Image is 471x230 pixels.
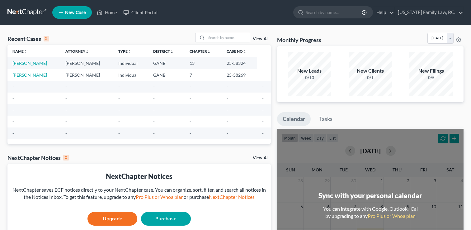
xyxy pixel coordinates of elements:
td: 13 [185,57,222,69]
a: View All [253,37,268,41]
span: - [153,95,155,101]
input: Search by name... [206,33,250,42]
span: - [153,131,155,136]
span: - [65,84,67,89]
div: New Leads [288,67,331,74]
a: Case Nounfold_more [227,49,247,54]
a: Calendar [277,112,311,126]
div: NextChapter Notices [7,154,69,161]
a: [PERSON_NAME] [12,60,47,66]
a: Tasks [313,112,338,126]
span: - [262,131,264,136]
span: - [153,84,155,89]
td: [PERSON_NAME] [60,57,113,69]
span: - [118,131,120,136]
i: unfold_more [24,50,27,54]
div: NextChapter Notices [12,171,266,181]
span: - [118,107,120,113]
div: New Filings [409,67,453,74]
a: Pro Plus or Whoa plan [136,194,184,200]
span: - [190,84,191,89]
a: Pro Plus or Whoa plan [368,213,416,219]
a: Districtunfold_more [153,49,174,54]
div: 2 [44,36,49,41]
a: Purchase [141,212,191,226]
span: - [262,107,264,113]
span: - [262,119,264,124]
span: New Case [65,10,86,15]
span: - [227,84,228,89]
div: Sync with your personal calendar [318,191,422,200]
span: - [65,131,67,136]
div: You can integrate with Google, Outlook, iCal by upgrading to any [321,205,420,220]
i: unfold_more [243,50,247,54]
span: - [227,95,228,101]
h3: Monthly Progress [277,36,321,44]
span: - [65,119,67,124]
span: - [190,119,191,124]
span: - [12,84,14,89]
span: - [12,107,14,113]
span: - [227,131,228,136]
td: [PERSON_NAME] [60,69,113,81]
div: 0 [63,155,69,161]
input: Search by name... [306,7,363,18]
a: Attorneyunfold_more [65,49,89,54]
span: - [12,95,14,101]
a: Home [94,7,120,18]
a: Nameunfold_more [12,49,27,54]
span: - [262,95,264,101]
a: NextChapter Notices [209,194,255,200]
div: Recent Cases [7,35,49,42]
div: 0/5 [409,74,453,81]
div: 0/10 [288,74,331,81]
div: New Clients [349,67,392,74]
i: unfold_more [85,50,89,54]
td: GANB [148,69,185,81]
div: 0/1 [349,74,392,81]
span: - [190,107,191,113]
span: - [118,84,120,89]
span: - [118,95,120,101]
span: - [227,107,228,113]
i: unfold_more [128,50,131,54]
i: unfold_more [170,50,174,54]
span: - [262,84,264,89]
a: Client Portal [120,7,161,18]
td: 25-58269 [222,69,257,81]
a: View All [253,156,268,160]
i: unfold_more [207,50,211,54]
td: 7 [185,69,222,81]
span: - [190,95,191,101]
span: - [118,119,120,124]
span: - [65,95,67,101]
div: NextChapter saves ECF notices directly to your NextChapter case. You can organize, sort, filter, ... [12,186,266,201]
td: GANB [148,57,185,69]
span: - [12,119,14,124]
span: - [190,131,191,136]
a: Help [373,7,394,18]
td: 25-58324 [222,57,257,69]
span: - [12,131,14,136]
span: - [153,119,155,124]
a: Typeunfold_more [118,49,131,54]
span: - [153,107,155,113]
span: - [227,119,228,124]
span: - [65,107,67,113]
a: Chapterunfold_more [190,49,211,54]
a: [US_STATE] Family Law, P.C. [395,7,463,18]
td: Individual [113,57,148,69]
a: Upgrade [87,212,137,226]
td: Individual [113,69,148,81]
a: [PERSON_NAME] [12,72,47,78]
